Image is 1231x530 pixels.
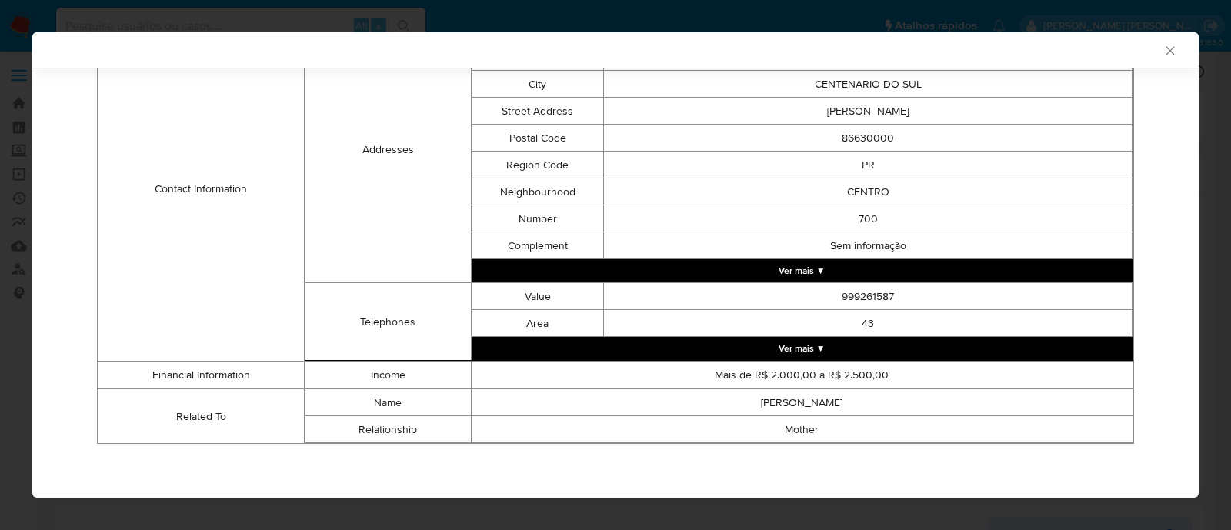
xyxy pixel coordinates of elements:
[472,178,604,205] td: Neighbourhood
[472,98,604,125] td: Street Address
[471,389,1133,416] td: [PERSON_NAME]
[472,232,604,259] td: Complement
[32,32,1199,498] div: closure-recommendation-modal
[472,259,1133,282] button: Expand array
[305,283,471,361] td: Telephones
[604,125,1133,152] td: 86630000
[1163,43,1176,57] button: Fechar a janela
[604,310,1133,337] td: 43
[604,71,1133,98] td: CENTENARIO DO SUL
[305,362,471,388] td: Income
[604,232,1133,259] td: Sem informação
[604,152,1133,178] td: PR
[98,389,305,444] td: Related To
[472,152,604,178] td: Region Code
[472,205,604,232] td: Number
[604,283,1133,310] td: 999261587
[472,283,604,310] td: Value
[305,416,471,443] td: Relationship
[305,389,471,416] td: Name
[98,16,305,362] td: Contact Information
[604,205,1133,232] td: 700
[472,337,1133,360] button: Expand array
[98,362,305,389] td: Financial Information
[472,125,604,152] td: Postal Code
[471,362,1133,388] td: Mais de R$ 2.000,00 a R$ 2.500,00
[604,178,1133,205] td: CENTRO
[472,310,604,337] td: Area
[604,98,1133,125] td: [PERSON_NAME]
[471,416,1133,443] td: Mother
[305,16,471,283] td: Addresses
[472,71,604,98] td: City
